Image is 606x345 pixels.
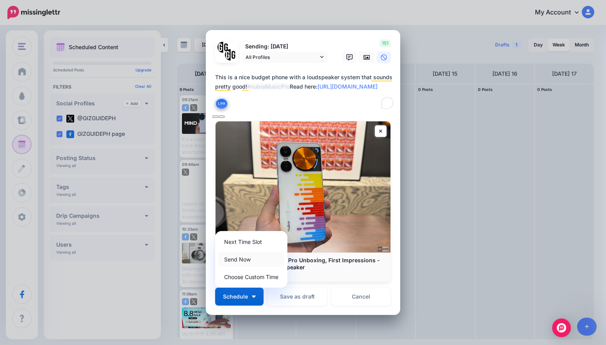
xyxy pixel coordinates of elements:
[223,257,380,270] b: [PERSON_NAME] Music Pro Unboxing, First Impressions - Fun design, legit loud speaker
[215,231,287,288] div: Schedule
[216,121,390,253] img: nubia Music Pro Unboxing, First Impressions - Fun design, legit loud speaker
[218,252,284,267] a: Send Now
[331,288,391,306] a: Cancel
[218,234,284,249] a: Next Time Slot
[218,269,284,285] a: Choose Custom Time
[223,271,383,278] p: [DOMAIN_NAME]
[552,318,571,337] div: Open Intercom Messenger
[380,39,391,47] span: 151
[246,53,318,61] span: All Profiles
[215,73,395,91] div: This is a nice budget phone with a loudspeaker system that sounds pretty good! Read here:
[215,288,264,306] button: Schedule
[252,295,256,298] img: arrow-down-white.png
[243,327,267,345] a: Increment Minute
[225,49,236,60] img: JT5sWCfR-79925.png
[215,73,395,110] textarea: To enrich screen reader interactions, please activate Accessibility in Grammarly extension settings
[242,42,328,51] p: Sending: [DATE]
[278,324,391,342] p: Set a time from the left if you'd like to send this post at a specific time.
[267,288,327,306] button: Save as draft
[223,294,248,299] span: Schedule
[217,42,229,53] img: 353459792_649996473822713_4483302954317148903_n-bsa138318.png
[242,52,328,63] a: All Profiles
[216,327,240,345] a: Increment Hour
[215,98,228,109] button: Link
